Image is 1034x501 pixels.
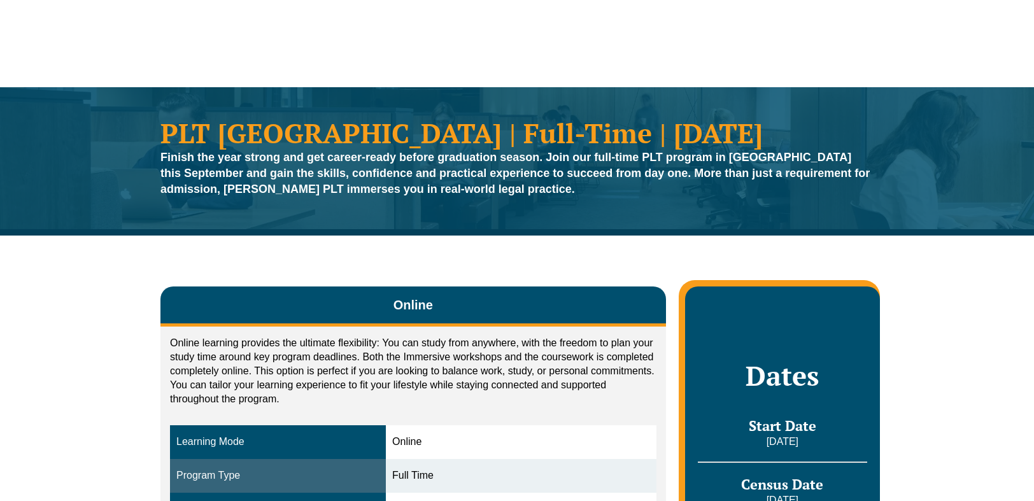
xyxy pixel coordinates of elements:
p: [DATE] [698,435,867,449]
div: Full Time [392,469,650,483]
div: Online [392,435,650,449]
p: Online learning provides the ultimate flexibility: You can study from anywhere, with the freedom ... [170,336,656,406]
h2: Dates [698,360,867,392]
div: Learning Mode [176,435,379,449]
div: Program Type [176,469,379,483]
span: Online [393,296,433,314]
h1: PLT [GEOGRAPHIC_DATA] | Full-Time | [DATE] [160,119,874,146]
strong: Finish the year strong and get career-ready before graduation season. Join our full-time PLT prog... [160,151,870,195]
span: Start Date [749,416,816,435]
span: Census Date [741,475,823,493]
